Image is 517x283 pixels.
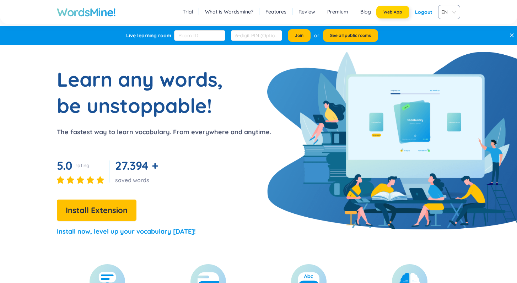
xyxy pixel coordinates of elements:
button: Join [288,29,311,42]
span: 27.394 + [115,158,158,173]
div: Logout [415,6,432,18]
span: See all public rooms [330,33,371,38]
a: Premium [327,8,348,15]
button: Web App [376,6,409,18]
div: or [314,32,319,39]
a: Install Extension [57,207,136,214]
a: WordsMine! [57,5,116,19]
p: Install now, level up your vocabulary [DATE]! [57,227,196,236]
a: Blog [360,8,371,15]
button: See all public rooms [323,29,378,42]
input: Room ID [174,30,225,41]
p: The fastest way to learn vocabulary. From everywhere and anytime. [57,127,271,137]
span: Install Extension [66,204,128,217]
h1: Learn any words, be unstoppable! [57,66,235,119]
a: Review [298,8,315,15]
div: Live learning room [126,32,171,39]
span: Join [295,33,303,38]
div: saved words [115,176,161,184]
a: Features [265,8,286,15]
span: 5.0 [57,158,72,173]
div: rating [75,162,90,169]
input: 6-digit PIN (Optional) [231,30,282,41]
span: EN [441,7,454,17]
a: What is Wordsmine? [205,8,253,15]
a: Trial [183,8,193,15]
span: Web App [383,9,402,15]
button: Install Extension [57,200,136,221]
